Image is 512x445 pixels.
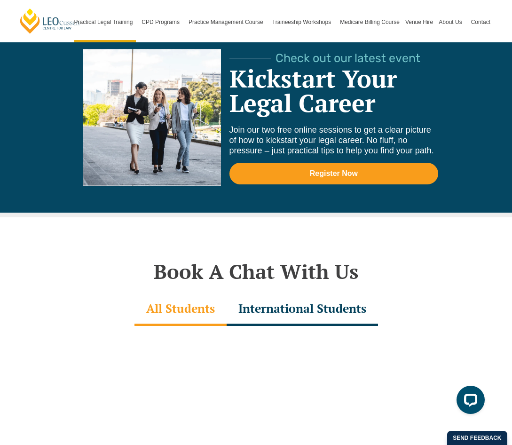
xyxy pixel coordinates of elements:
a: [PERSON_NAME] Centre for Law [19,8,81,34]
a: Venue Hire [402,2,436,42]
a: CPD Programs [139,2,186,42]
span: . No fluff, no pressure – just practical tips to help you find your path. [229,135,434,155]
span: Check out our latest event [276,52,420,64]
div: International Students [227,293,378,326]
span: Register Now [310,170,358,177]
span: Join our two free online sessions to get a clear picture of how to kickstart your legal career [229,125,431,145]
a: Practical Legal Training [71,2,139,42]
a: Medicare Billing Course [337,2,402,42]
a: Contact [468,2,493,42]
div: All Students [134,293,227,326]
a: Kickstart Your Legal Career [229,62,397,119]
a: Register Now [229,163,439,184]
iframe: LiveChat chat widget [449,382,488,421]
a: Practice Management Course [186,2,269,42]
a: About Us [436,2,468,42]
a: Traineeship Workshops [269,2,337,42]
